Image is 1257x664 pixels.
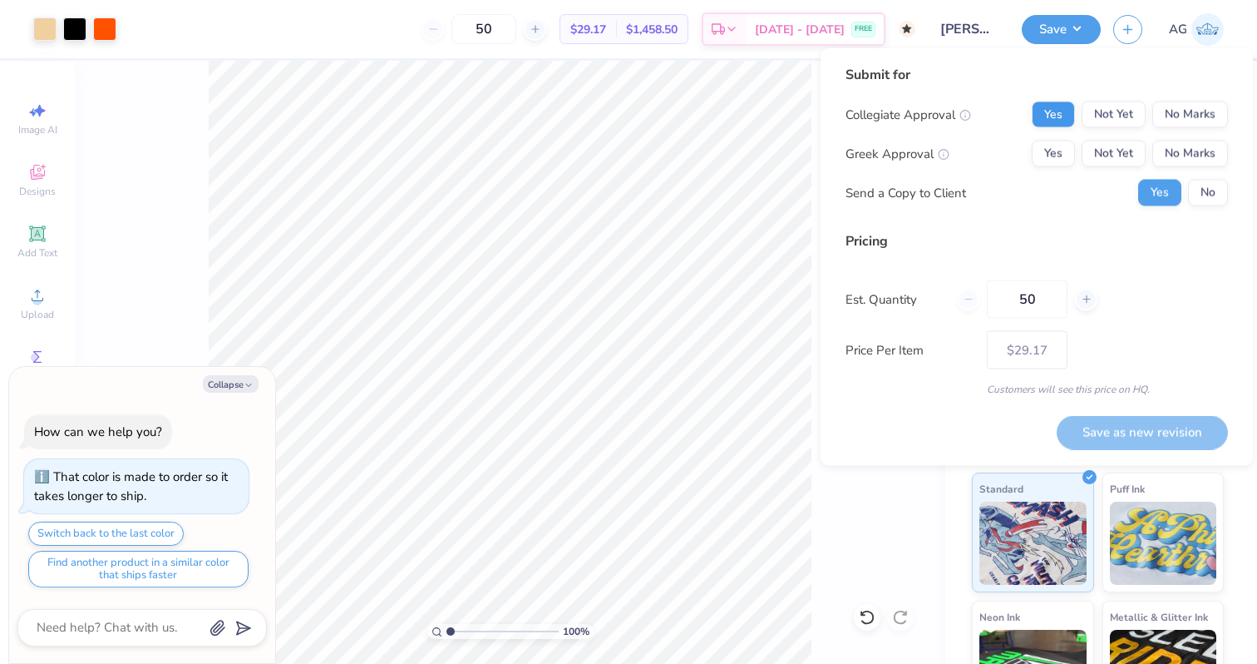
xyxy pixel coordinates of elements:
img: Standard [979,502,1087,585]
button: Yes [1138,180,1181,206]
button: Collapse [203,375,259,393]
span: Puff Ink [1110,480,1145,498]
button: Switch back to the last color [28,522,184,546]
button: Save [1022,15,1101,44]
input: Untitled Design [928,12,1009,46]
div: Collegiate Approval [845,105,971,124]
a: AG [1169,13,1224,46]
div: Customers will see this price on HQ. [845,382,1228,397]
button: No [1188,180,1228,206]
span: Image AI [18,123,57,136]
button: Yes [1032,141,1075,167]
span: FREE [855,23,872,35]
span: Add Text [17,246,57,260]
span: Designs [19,185,56,198]
button: Not Yet [1082,141,1146,167]
span: Neon Ink [979,608,1020,626]
div: Pricing [845,231,1228,251]
label: Est. Quantity [845,290,944,309]
div: Submit for [845,65,1228,85]
label: Price Per Item [845,340,974,359]
img: Puff Ink [1110,502,1217,585]
span: Upload [21,308,54,321]
span: [DATE] - [DATE] [755,21,845,38]
div: Send a Copy to Client [845,183,966,202]
div: That color is made to order so it takes longer to ship. [34,468,228,504]
span: $29.17 [570,21,606,38]
button: Yes [1032,102,1075,128]
span: Metallic & Glitter Ink [1110,608,1208,626]
img: Ana Gonzalez [1191,13,1224,46]
div: Greek Approval [845,144,949,163]
div: How can we help you? [34,424,162,440]
input: – – [987,280,1067,319]
input: – – [451,14,516,44]
span: Standard [979,480,1023,498]
span: 100 % [563,624,589,639]
span: AG [1169,20,1187,39]
button: No Marks [1152,102,1228,128]
button: Not Yet [1082,102,1146,128]
span: $1,458.50 [626,21,678,38]
button: No Marks [1152,141,1228,167]
button: Find another product in a similar color that ships faster [28,551,249,587]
